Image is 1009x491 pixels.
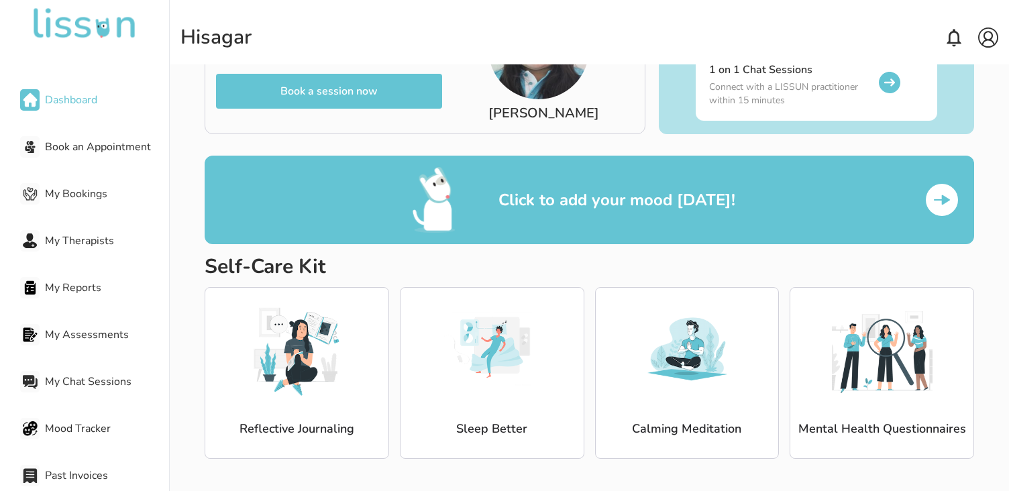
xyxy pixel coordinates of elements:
[978,28,998,48] img: account.svg
[412,166,456,233] img: mood emo
[23,140,38,154] img: Book an Appointment
[879,72,900,93] img: rightArrow.svg
[23,233,38,248] img: My Therapists
[216,74,442,109] button: Book a session now
[246,298,347,399] img: image
[180,25,252,50] div: Hi sagar
[798,410,966,447] p: Mental Health Questionnaires
[31,8,138,40] img: undefined
[23,186,38,201] img: My Bookings
[45,92,169,108] span: Dashboard
[205,255,974,279] h2: Self-Care Kit
[23,93,38,107] img: Dashboard
[488,104,599,123] p: [PERSON_NAME]
[45,186,169,202] span: My Bookings
[441,298,542,399] img: image
[45,233,169,249] span: My Therapists
[832,298,933,399] img: image
[637,298,737,399] img: image
[23,468,38,483] img: Past Invoices
[45,421,169,437] span: Mood Tracker
[931,189,953,211] img: arraow
[23,280,38,295] img: My Reports
[45,468,169,484] span: Past Invoices
[240,410,354,447] p: Reflective Journaling
[23,327,38,342] img: My Assessments
[45,327,169,343] span: My Assessments
[632,410,741,447] p: Calming Meditation
[23,374,38,389] img: My Chat Sessions
[45,374,169,390] span: My Chat Sessions
[709,62,870,78] h6: 1 on 1 Chat Sessions
[709,80,870,107] p: Connect with a LISSUN practitioner within 15 minutes
[23,421,38,436] img: Mood Tracker
[456,410,527,447] p: Sleep Better
[498,189,735,211] p: Click to add your mood [DATE]!
[45,139,169,155] span: Book an Appointment
[45,280,169,296] span: My Reports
